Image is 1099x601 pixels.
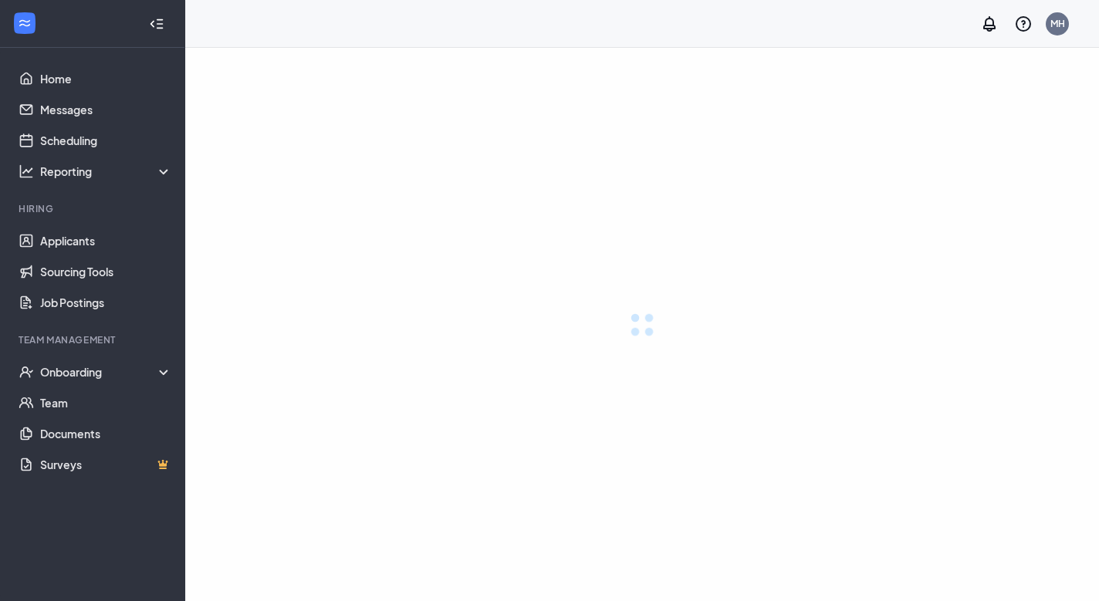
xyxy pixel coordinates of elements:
svg: UserCheck [19,364,34,380]
a: Home [40,63,172,94]
div: MH [1050,17,1065,30]
a: Team [40,387,172,418]
a: Scheduling [40,125,172,156]
svg: WorkstreamLogo [17,15,32,31]
div: Reporting [40,164,173,179]
div: Onboarding [40,364,173,380]
svg: QuestionInfo [1014,15,1033,33]
a: Applicants [40,225,172,256]
a: Documents [40,418,172,449]
a: Job Postings [40,287,172,318]
a: Messages [40,94,172,125]
svg: Notifications [980,15,999,33]
div: Team Management [19,333,169,346]
svg: Analysis [19,164,34,179]
a: Sourcing Tools [40,256,172,287]
svg: Collapse [149,16,164,32]
a: SurveysCrown [40,449,172,480]
div: Hiring [19,202,169,215]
